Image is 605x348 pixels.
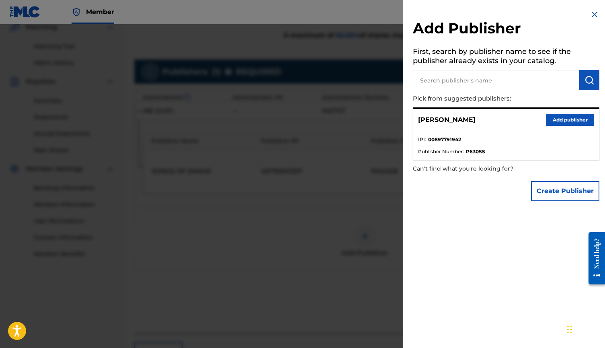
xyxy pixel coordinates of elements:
span: Publisher Number : [418,148,464,155]
iframe: Chat Widget [565,309,605,348]
h2: Add Publisher [413,19,599,40]
img: Search Works [584,75,594,85]
div: Drag [567,317,572,342]
button: Create Publisher [531,181,599,201]
img: Top Rightsholder [72,7,81,17]
img: MLC Logo [10,6,41,18]
strong: 00897791942 [428,136,461,143]
p: [PERSON_NAME] [418,115,476,125]
input: Search publisher's name [413,70,579,90]
p: Pick from suggested publishers: [413,90,554,107]
button: Add publisher [546,114,594,126]
span: IPI : [418,136,426,143]
p: Can't find what you're looking for? [413,161,554,177]
strong: P630SS [466,148,485,155]
span: Member [86,7,114,16]
iframe: Resource Center [582,225,605,292]
h5: First, search by publisher name to see if the publisher already exists in your catalog. [413,45,599,70]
